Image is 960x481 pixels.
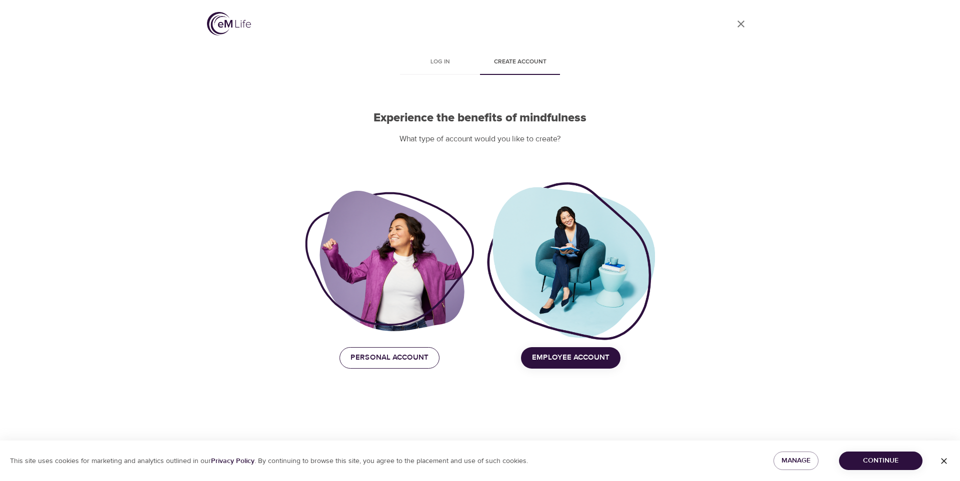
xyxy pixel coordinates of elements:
p: What type of account would you like to create? [305,133,655,145]
button: Continue [839,452,922,470]
button: Employee Account [521,347,620,368]
img: logo [207,12,251,35]
span: Create account [486,57,554,67]
button: Personal Account [339,347,439,368]
span: Personal Account [350,351,428,364]
a: Privacy Policy [211,457,254,466]
span: Log in [406,57,474,67]
span: Continue [847,455,914,467]
span: Employee Account [532,351,609,364]
a: close [729,12,753,36]
span: Manage [781,455,810,467]
h2: Experience the benefits of mindfulness [305,111,655,125]
button: Manage [773,452,818,470]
